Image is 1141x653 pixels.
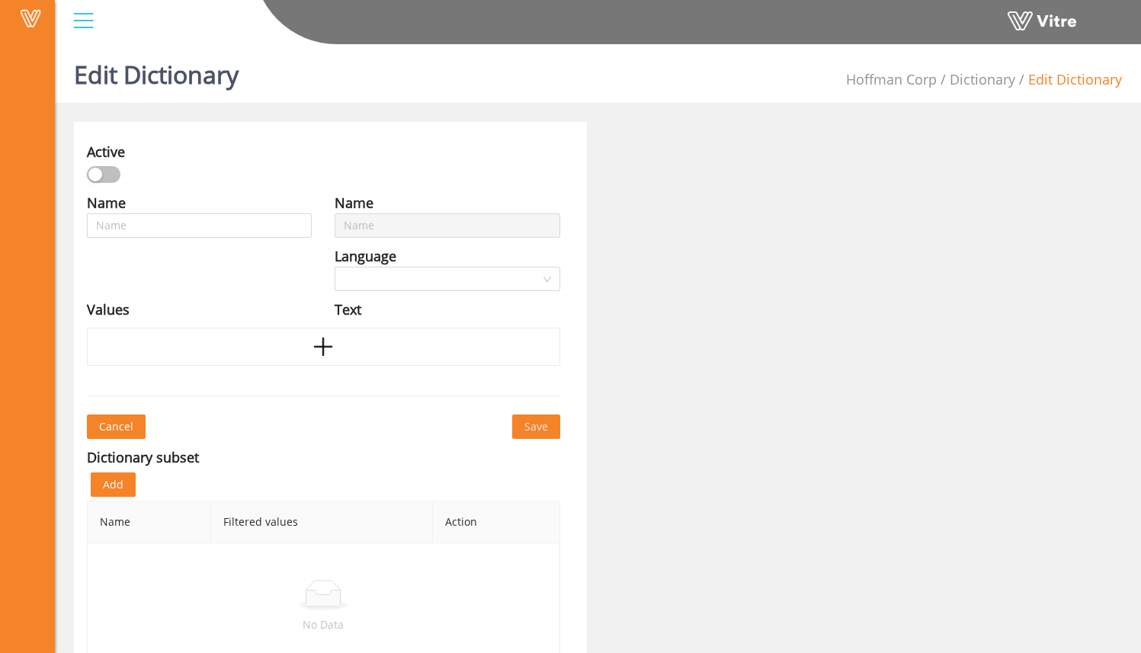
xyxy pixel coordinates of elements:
div: Language [335,245,396,267]
li: Edit Dictionary [1015,69,1122,90]
div: Dictionary subset [87,447,199,468]
span: Add [103,476,123,493]
div: Values [87,299,130,320]
button: Add [91,472,136,497]
th: Name [88,501,211,543]
div: Name [335,192,373,213]
h1: Edit Dictionary [74,38,239,103]
th: Filtered values [211,501,433,543]
p: No Data [100,616,547,633]
button: Cancel [87,415,146,439]
div: Name [87,192,126,213]
button: Save [512,415,560,439]
span: plus [312,335,335,358]
div: Active [87,141,125,162]
input: Name [87,213,312,238]
input: Name [335,213,559,238]
a: Dictionary [950,70,1015,88]
span: Cancel [99,418,133,435]
span: 210 [846,70,937,88]
div: Text [335,299,361,320]
th: Action [433,501,560,543]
